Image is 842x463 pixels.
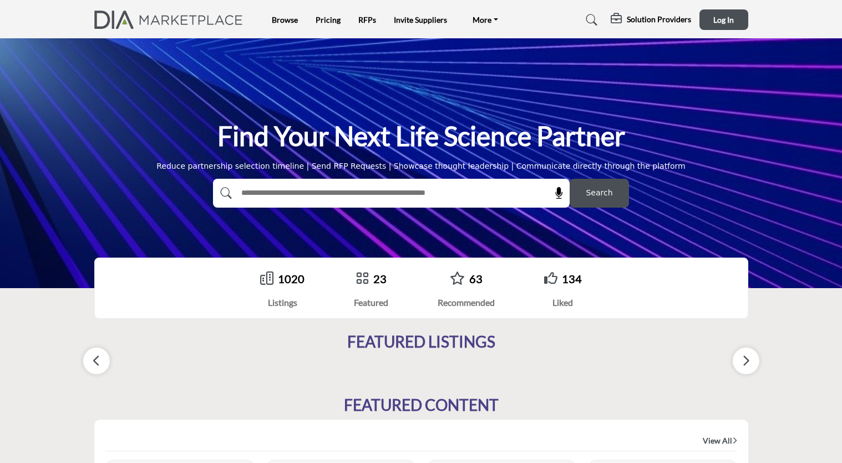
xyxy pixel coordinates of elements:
[586,187,612,199] span: Search
[356,271,369,286] a: Go to Featured
[358,15,376,24] a: RFPs
[627,14,691,24] h5: Solution Providers
[278,272,305,285] a: 1020
[260,296,305,309] div: Listings
[316,15,341,24] a: Pricing
[575,11,605,29] a: Search
[703,435,737,446] a: View All
[562,272,582,285] a: 134
[272,15,298,24] a: Browse
[699,9,748,30] button: Log In
[465,12,506,28] a: More
[347,333,495,351] h2: FEATURED LISTINGS
[354,296,388,309] div: Featured
[156,160,686,172] div: Reduce partnership selection timeline | Send RFP Requests | Showcase thought leadership | Communi...
[344,396,499,415] h2: FEATURED CONTENT
[217,119,625,153] h1: Find Your Next Life Science Partner
[94,11,249,29] img: Site Logo
[394,15,447,24] a: Invite Suppliers
[544,271,557,285] i: Go to Liked
[438,296,495,309] div: Recommended
[450,271,465,286] a: Go to Recommended
[611,13,691,27] div: Solution Providers
[544,296,582,309] div: Liked
[469,272,483,285] a: 63
[713,15,734,24] span: Log In
[373,272,387,285] a: 23
[570,179,629,208] button: Search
